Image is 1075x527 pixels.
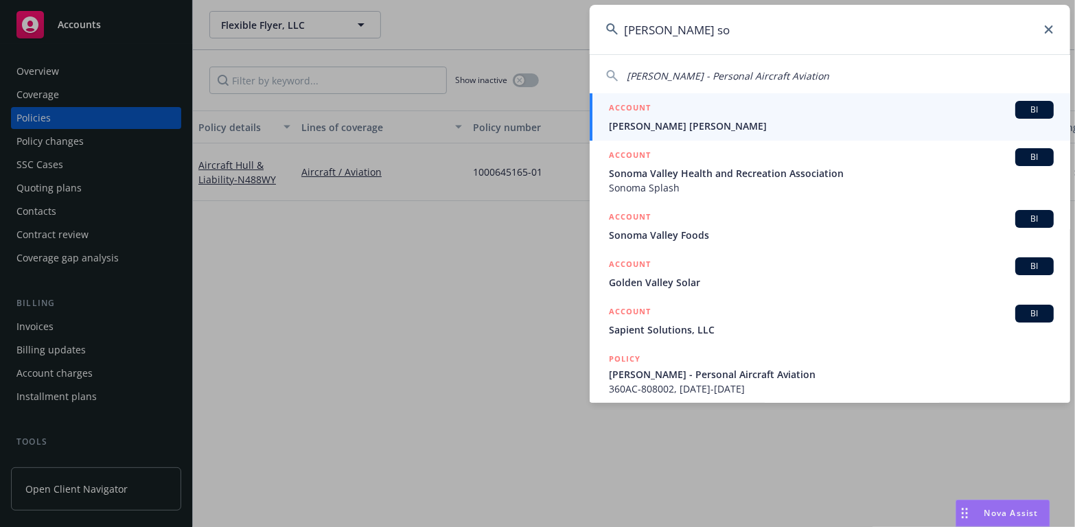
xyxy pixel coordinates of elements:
h5: POLICY [609,352,640,366]
span: BI [1021,307,1048,320]
a: ACCOUNTBI[PERSON_NAME] [PERSON_NAME] [590,93,1070,141]
div: Drag to move [956,500,973,526]
h5: ACCOUNT [609,305,651,321]
span: Nova Assist [984,507,1039,519]
span: Sonoma Splash [609,180,1054,195]
button: Nova Assist [956,500,1050,527]
span: BI [1021,104,1048,116]
h5: ACCOUNT [609,101,651,117]
a: ACCOUNTBISonoma Valley Foods [590,202,1070,250]
a: POLICY[PERSON_NAME] - Personal Aircraft Aviation360AC-808002, [DATE]-[DATE] [590,344,1070,403]
a: ACCOUNTBIGolden Valley Solar [590,250,1070,297]
a: ACCOUNTBISonoma Valley Health and Recreation AssociationSonoma Splash [590,141,1070,202]
h5: ACCOUNT [609,148,651,165]
span: [PERSON_NAME] [PERSON_NAME] [609,119,1054,133]
span: [PERSON_NAME] - Personal Aircraft Aviation [609,367,1054,382]
h5: ACCOUNT [609,210,651,226]
span: 360AC-808002, [DATE]-[DATE] [609,382,1054,396]
span: BI [1021,213,1048,225]
span: Sonoma Valley Health and Recreation Association [609,166,1054,180]
span: Sonoma Valley Foods [609,228,1054,242]
span: BI [1021,260,1048,272]
h5: ACCOUNT [609,257,651,274]
span: BI [1021,151,1048,163]
span: Golden Valley Solar [609,275,1054,290]
span: Sapient Solutions, LLC [609,323,1054,337]
a: ACCOUNTBISapient Solutions, LLC [590,297,1070,344]
span: [PERSON_NAME] - Personal Aircraft Aviation [627,69,829,82]
input: Search... [590,5,1070,54]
